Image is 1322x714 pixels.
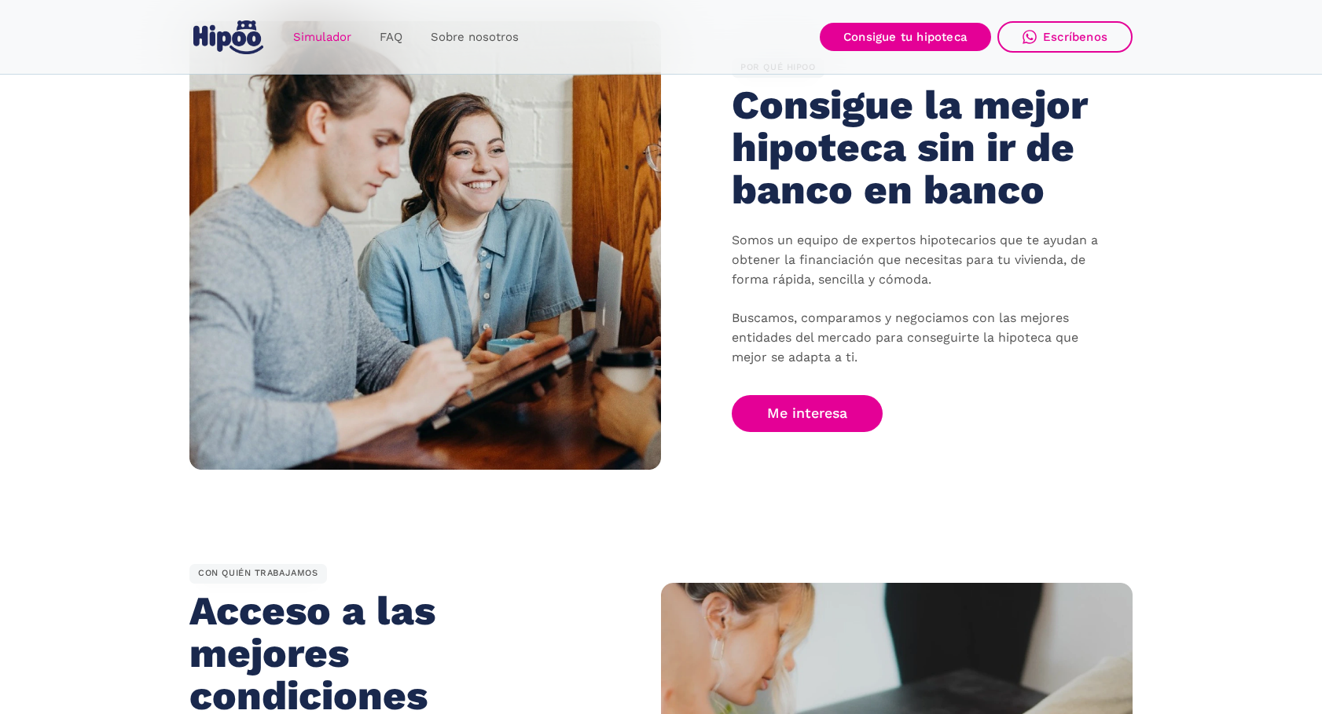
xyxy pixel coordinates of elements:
[189,564,327,584] div: CON QUIÉN TRABAJAMOS
[820,23,991,51] a: Consigue tu hipoteca
[732,231,1109,368] p: Somos un equipo de expertos hipotecarios que te ayudan a obtener la financiación que necesitas pa...
[279,22,365,53] a: Simulador
[732,84,1094,211] h2: Consigue la mejor hipoteca sin ir de banco en banco
[997,21,1133,53] a: Escríbenos
[732,395,883,432] a: Me interesa
[189,14,266,60] a: home
[365,22,417,53] a: FAQ
[417,22,533,53] a: Sobre nosotros
[1043,30,1107,44] div: Escríbenos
